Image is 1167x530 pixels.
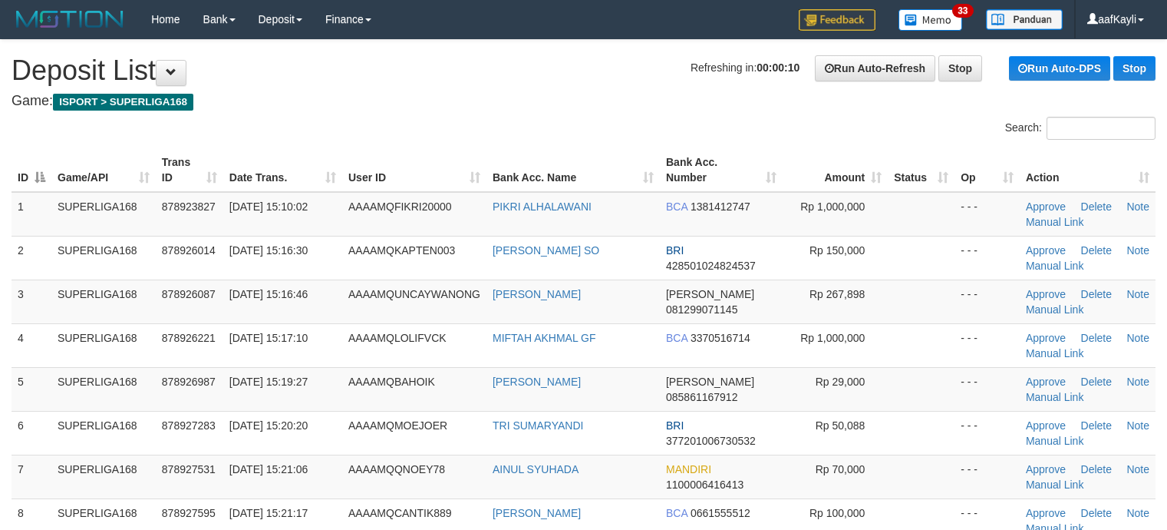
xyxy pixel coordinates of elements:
span: BRI [666,419,684,432]
a: Approve [1026,332,1066,344]
span: Copy 428501024824537 to clipboard [666,260,756,272]
a: Approve [1026,463,1066,475]
a: Delete [1081,419,1112,432]
span: [PERSON_NAME] [666,376,754,388]
td: 4 [12,323,51,367]
td: - - - [954,192,1020,237]
span: Rp 1,000,000 [800,200,865,213]
a: [PERSON_NAME] [493,507,581,519]
td: SUPERLIGA168 [51,455,156,499]
span: Copy 0661555512 to clipboard [691,507,750,519]
a: Run Auto-Refresh [815,55,935,81]
td: 2 [12,236,51,280]
a: Approve [1026,200,1066,213]
span: [DATE] 15:21:17 [229,507,308,519]
a: Note [1126,376,1149,388]
span: Rp 100,000 [809,507,865,519]
span: 33 [952,4,973,18]
td: SUPERLIGA168 [51,367,156,411]
span: [DATE] 15:19:27 [229,376,308,388]
h1: Deposit List [12,55,1155,86]
td: 3 [12,280,51,323]
th: Game/API: activate to sort column ascending [51,148,156,192]
th: Amount: activate to sort column ascending [783,148,888,192]
a: AINUL SYUHADA [493,463,579,475]
a: Note [1126,288,1149,300]
img: MOTION_logo.png [12,8,128,31]
span: Rp 1,000,000 [800,332,865,344]
th: ID: activate to sort column descending [12,148,51,192]
span: Rp 267,898 [809,288,865,300]
td: - - - [954,323,1020,367]
th: Trans ID: activate to sort column ascending [156,148,223,192]
span: Copy 085861167912 to clipboard [666,391,737,403]
a: Delete [1081,200,1112,213]
th: Date Trans.: activate to sort column ascending [223,148,342,192]
td: 5 [12,367,51,411]
span: 878926014 [162,244,216,257]
span: 878927595 [162,507,216,519]
a: Approve [1026,244,1066,257]
a: Note [1126,244,1149,257]
a: Approve [1026,507,1066,519]
a: Delete [1081,463,1112,475]
span: BRI [666,244,684,257]
td: - - - [954,367,1020,411]
td: - - - [954,455,1020,499]
span: AAAAMQBAHOIK [348,376,435,388]
strong: 00:00:10 [757,61,799,74]
a: Delete [1081,332,1112,344]
span: AAAAMQMOEJOER [348,419,447,432]
a: PIKRI ALHALAWANI [493,200,592,213]
span: 878926087 [162,288,216,300]
span: BCA [666,332,687,344]
span: AAAAMQUNCAYWANONG [348,288,480,300]
a: Approve [1026,376,1066,388]
span: Rp 150,000 [809,244,865,257]
span: AAAAMQFIKRI20000 [348,200,452,213]
span: ISPORT > SUPERLIGA168 [53,94,193,111]
input: Search: [1047,117,1155,140]
span: [DATE] 15:20:20 [229,419,308,432]
span: 878926221 [162,332,216,344]
th: Bank Acc. Number: activate to sort column ascending [660,148,783,192]
td: 7 [12,455,51,499]
span: Copy 081299071145 to clipboard [666,303,737,316]
th: User ID: activate to sort column ascending [342,148,486,192]
td: SUPERLIGA168 [51,192,156,237]
td: 1 [12,192,51,237]
a: MIFTAH AKHMAL GF [493,332,596,344]
a: Note [1126,419,1149,432]
a: Note [1126,200,1149,213]
img: Button%20Memo.svg [898,9,963,31]
label: Search: [1005,117,1155,140]
a: Note [1126,463,1149,475]
td: 6 [12,411,51,455]
span: AAAAMQQNOEY78 [348,463,445,475]
span: 878927531 [162,463,216,475]
span: AAAAMQKAPTEN003 [348,244,455,257]
a: Delete [1081,507,1112,519]
a: Manual Link [1026,260,1084,272]
span: AAAAMQLOLIFVCK [348,332,447,344]
span: Copy 377201006730532 to clipboard [666,435,756,447]
a: Note [1126,507,1149,519]
span: [DATE] 15:17:10 [229,332,308,344]
td: SUPERLIGA168 [51,236,156,280]
span: [PERSON_NAME] [666,288,754,300]
span: [DATE] 15:21:06 [229,463,308,475]
a: [PERSON_NAME] [493,376,581,388]
span: BCA [666,200,687,213]
span: Copy 3370516714 to clipboard [691,332,750,344]
td: SUPERLIGA168 [51,323,156,367]
span: Rp 70,000 [816,463,865,475]
a: Manual Link [1026,347,1084,359]
a: [PERSON_NAME] [493,288,581,300]
td: - - - [954,236,1020,280]
a: Delete [1081,244,1112,257]
span: BCA [666,507,687,519]
span: Rp 29,000 [816,376,865,388]
img: panduan.png [986,9,1063,30]
span: 878923827 [162,200,216,213]
span: Rp 50,088 [816,419,865,432]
